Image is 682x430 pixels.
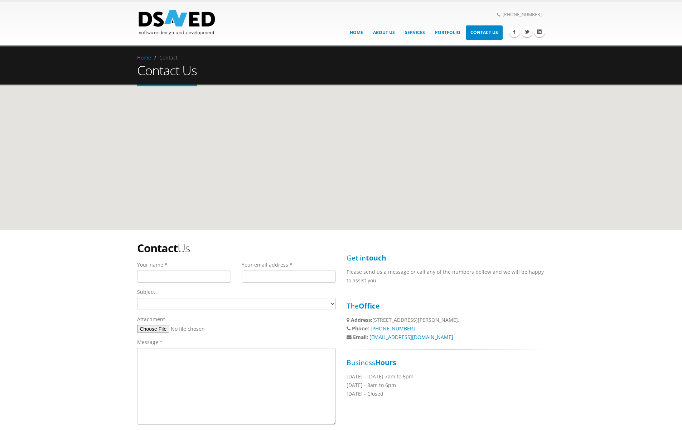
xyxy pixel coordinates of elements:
strong: Phone: [352,325,369,332]
li: [DATE] - [DATE] 7am to 6pm [347,372,545,381]
label: Message * [137,338,163,346]
strong: Address: [351,316,372,323]
label: Your name * [137,261,168,269]
h4: The [347,301,545,311]
strong: Office [359,301,380,311]
li: [DATE] - Closed [347,390,545,398]
label: Your email address * [242,261,292,269]
a: About Us [368,25,400,40]
a: [EMAIL_ADDRESS][DOMAIN_NAME] [369,334,453,340]
a: Contact Us [466,25,503,40]
li: [DATE] - 8am to 6pm [347,381,545,390]
a: Home [137,54,151,61]
img: Dsaved [137,8,217,37]
a: Services [400,25,430,40]
strong: touch [366,253,386,263]
li: Contact [153,53,178,62]
a: Twitter [522,27,532,37]
a: Linkedin [534,27,545,37]
span: [PHONE_NUMBER] [493,10,545,19]
strong: Contact [137,240,178,255]
strong: Hours [375,358,396,367]
a: [PHONE_NUMBER] [371,325,415,332]
p: Please send us a message or call any of the numbers bellow and we will be happy to assist you. [347,268,545,285]
h4: Get in [347,253,545,263]
a: Portfolio [430,25,465,40]
h1: Contact Us [137,62,197,86]
h4: Business [347,358,545,367]
h2: Us [137,240,336,255]
label: Subject [137,288,155,296]
a: Home [345,25,368,40]
label: Attachment [137,315,165,323]
a: Facebook [509,27,520,37]
strong: Email: [353,334,368,340]
li: [STREET_ADDRESS][PERSON_NAME]. [347,316,545,324]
